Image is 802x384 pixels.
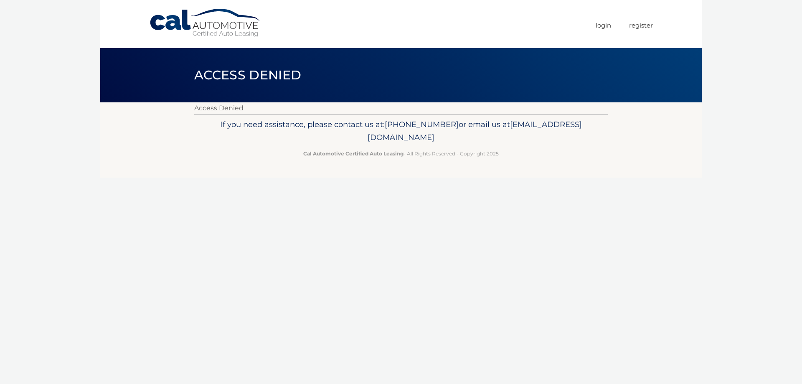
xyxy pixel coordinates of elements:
strong: Cal Automotive Certified Auto Leasing [303,150,404,157]
span: Access Denied [194,67,301,83]
p: If you need assistance, please contact us at: or email us at [200,118,602,145]
span: [PHONE_NUMBER] [385,120,459,129]
a: Login [596,18,611,32]
a: Cal Automotive [149,8,262,38]
p: - All Rights Reserved - Copyright 2025 [200,149,602,158]
p: Access Denied [194,102,608,114]
a: Register [629,18,653,32]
